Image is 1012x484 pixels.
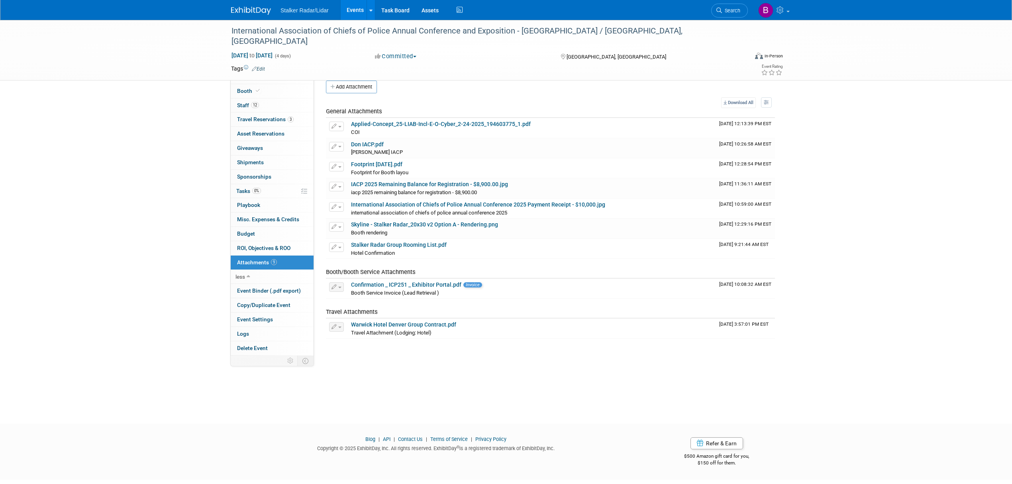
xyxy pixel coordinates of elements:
[237,130,284,137] span: Asset Reservations
[351,189,477,195] span: iacp 2025 remaining balance for registration - $8,900.00
[237,259,277,266] span: Attachments
[372,52,420,61] button: Committed
[326,108,382,115] span: General Attachments
[719,141,771,147] span: Upload Timestamp
[231,227,314,241] a: Budget
[755,53,763,59] img: Format-Inperson.png
[231,443,641,452] div: Copyright © 2025 ExhibitDay, Inc. All rights reserved. ExhibitDay is a registered trademark of Ex...
[719,242,769,247] span: Upload Timestamp
[280,7,329,14] span: Stalker Radar/Lidar
[351,161,402,167] a: Footprint [DATE].pdf
[719,121,771,126] span: Upload Timestamp
[716,158,775,178] td: Upload Timestamp
[237,345,268,351] span: Delete Event
[231,155,314,169] a: Shipments
[298,356,314,366] td: Toggle Event Tabs
[716,178,775,198] td: Upload Timestamp
[351,221,498,228] a: Skyline - Stalker Radar_20x30 v2 Option A - Rendering.png
[237,116,294,122] span: Travel Reservations
[231,313,314,327] a: Event Settings
[758,3,773,18] img: Brooke Journet
[231,7,271,15] img: ExhibitDay
[256,89,260,93] i: Booth reservation complete
[231,141,314,155] a: Giveaways
[365,436,375,442] a: Blog
[271,259,277,265] span: 9
[231,65,265,73] td: Tags
[463,282,482,287] span: Invoice
[716,319,775,338] td: Upload Timestamp
[711,4,748,18] a: Search
[351,129,360,135] span: COI
[351,321,456,328] a: Warwick Hotel Denver Group Contract.pdf
[351,230,387,236] span: Booth rendering
[690,437,743,449] a: Refer & Earn
[251,102,259,108] span: 12
[229,24,736,48] div: International Association of Chiefs of Police Annual Conference and Exposition - [GEOGRAPHIC_DATA...
[284,356,298,366] td: Personalize Event Tab Strip
[351,210,507,216] span: international association of chiefs of police annual conference 2025
[231,284,314,298] a: Event Binder (.pdf export)
[719,201,771,207] span: Upload Timestamp
[716,199,775,218] td: Upload Timestamp
[351,330,431,336] span: Travel Attachment (Lodging: Hotel)
[326,81,377,93] button: Add Attachment
[392,436,397,442] span: |
[231,270,314,284] a: less
[237,202,260,208] span: Playbook
[237,302,290,308] span: Copy/Duplicate Event
[469,436,474,442] span: |
[716,118,775,138] td: Upload Timestamp
[231,256,314,270] a: Attachments9
[351,149,403,155] span: [PERSON_NAME] IACP
[719,181,771,187] span: Upload Timestamp
[237,245,290,251] span: ROI, Objectives & ROO
[288,116,294,122] span: 3
[231,52,273,59] span: [DATE] [DATE]
[231,127,314,141] a: Asset Reservations
[761,65,783,69] div: Event Rating
[567,54,666,60] span: [GEOGRAPHIC_DATA], [GEOGRAPHIC_DATA]
[351,121,531,127] a: Applied-Concept_25-LIAB-Incl-E-O-Cyber_2-24-2025_194603775_1.pdf
[764,53,783,59] div: In-Person
[248,52,256,59] span: to
[430,436,468,442] a: Terms of Service
[721,97,756,108] a: Download All
[722,8,740,14] span: Search
[351,201,605,208] a: International Association of Chiefs of Police Annual Conference 2025 Payment Receipt - $10,000.jpg
[231,198,314,212] a: Playbook
[252,188,261,194] span: 0%
[237,145,263,151] span: Giveaways
[424,436,429,442] span: |
[326,268,416,275] span: Booth/Booth Service Attachments
[716,239,775,259] td: Upload Timestamp
[237,216,299,222] span: Misc. Expenses & Credits
[351,169,408,175] span: Footprint for Booth layou
[237,102,259,108] span: Staff
[377,436,382,442] span: |
[274,53,291,59] span: (4 days)
[237,173,271,180] span: Sponsorships
[237,159,264,165] span: Shipments
[231,341,314,355] a: Delete Event
[351,242,447,248] a: Stalker Radar Group Rooming List.pdf
[351,141,384,148] a: Don IACP.pdf
[231,112,314,126] a: Travel Reservations3
[326,308,378,315] span: Travel Attachments
[457,445,459,449] sup: ®
[237,230,255,237] span: Budget
[231,212,314,226] a: Misc. Expenses & Credits
[231,84,314,98] a: Booth
[235,273,245,280] span: less
[231,184,314,198] a: Tasks0%
[398,436,423,442] a: Contact Us
[653,460,781,466] div: $150 off for them.
[231,241,314,255] a: ROI, Objectives & ROO
[351,290,439,296] span: Booth Service Invoice (Lead Retrieval )
[237,287,301,294] span: Event Binder (.pdf export)
[716,218,775,238] td: Upload Timestamp
[719,161,771,167] span: Upload Timestamp
[719,321,769,327] span: Upload Timestamp
[716,279,775,299] td: Upload Timestamp
[231,298,314,312] a: Copy/Duplicate Event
